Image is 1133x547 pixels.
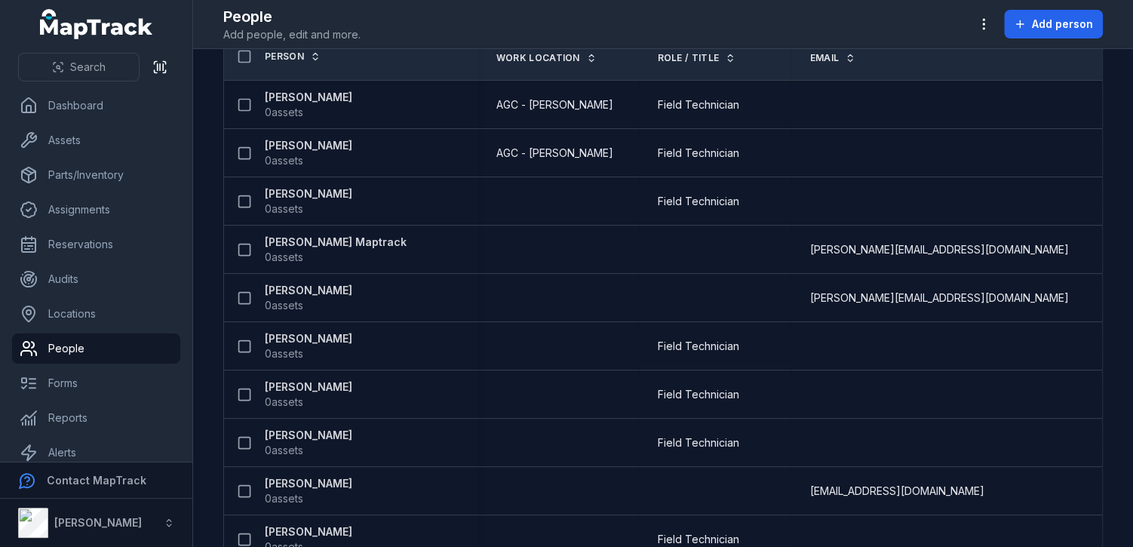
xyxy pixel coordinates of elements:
span: Add person [1032,17,1093,32]
a: Role / Title [657,52,735,64]
strong: [PERSON_NAME] [265,283,352,298]
strong: [PERSON_NAME] Maptrack [265,235,407,250]
strong: [PERSON_NAME] [265,331,352,346]
span: Person [265,51,304,63]
span: 0 assets [265,443,303,458]
a: Work Location [496,52,597,64]
span: 0 assets [265,395,303,410]
a: People [12,333,180,364]
span: 0 assets [265,491,303,506]
a: Alerts [12,438,180,468]
span: Work Location [496,52,580,64]
a: Locations [12,299,180,329]
a: [PERSON_NAME]0assets [265,90,352,120]
button: Add person [1004,10,1103,38]
span: Field Technician [657,97,738,112]
span: 0 assets [265,105,303,120]
span: 0 assets [265,298,303,313]
a: [PERSON_NAME]0assets [265,331,352,361]
span: Role / Title [657,52,719,64]
strong: [PERSON_NAME] [265,138,352,153]
span: Email [809,52,839,64]
span: 0 assets [265,346,303,361]
button: Search [18,53,140,81]
a: Forms [12,368,180,398]
span: Search [70,60,106,75]
span: 0 assets [265,250,303,265]
span: 0 assets [265,153,303,168]
a: Parts/Inventory [12,160,180,190]
strong: [PERSON_NAME] [265,380,352,395]
strong: [PERSON_NAME] [265,476,352,491]
a: Assignments [12,195,180,225]
span: Add people, edit and more. [223,27,361,42]
a: [PERSON_NAME]0assets [265,380,352,410]
strong: [PERSON_NAME] [54,516,142,529]
span: Field Technician [657,532,738,547]
a: [PERSON_NAME] Maptrack0assets [265,235,407,265]
span: [EMAIL_ADDRESS][DOMAIN_NAME] [809,484,984,499]
a: MapTrack [40,9,153,39]
a: [PERSON_NAME]0assets [265,186,352,217]
a: [PERSON_NAME]0assets [265,476,352,506]
a: Dashboard [12,91,180,121]
a: [PERSON_NAME]0assets [265,138,352,168]
a: [PERSON_NAME]0assets [265,283,352,313]
span: Field Technician [657,146,738,161]
span: Field Technician [657,435,738,450]
a: Reservations [12,229,180,260]
span: Field Technician [657,387,738,402]
a: Audits [12,264,180,294]
span: Field Technician [657,339,738,354]
span: [PERSON_NAME][EMAIL_ADDRESS][DOMAIN_NAME] [809,242,1068,257]
a: Person [265,51,321,63]
span: AGC - [PERSON_NAME] [496,97,613,112]
span: [PERSON_NAME][EMAIL_ADDRESS][DOMAIN_NAME] [809,290,1068,306]
span: AGC - [PERSON_NAME] [496,146,613,161]
a: Email [809,52,855,64]
a: Assets [12,125,180,155]
h2: People [223,6,361,27]
strong: [PERSON_NAME] [265,524,352,539]
span: 0 assets [265,201,303,217]
strong: Contact MapTrack [47,474,146,487]
span: Field Technician [657,194,738,209]
strong: [PERSON_NAME] [265,186,352,201]
a: [PERSON_NAME]0assets [265,428,352,458]
strong: [PERSON_NAME] [265,90,352,105]
strong: [PERSON_NAME] [265,428,352,443]
a: Reports [12,403,180,433]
